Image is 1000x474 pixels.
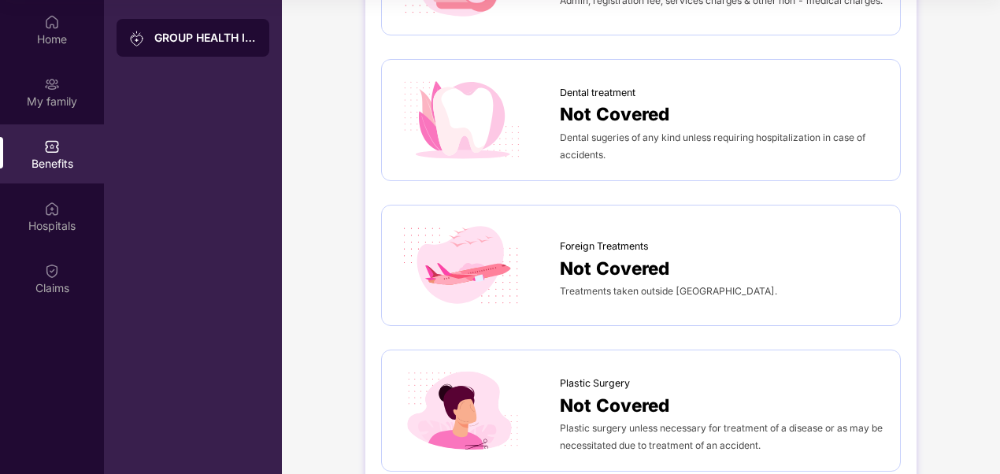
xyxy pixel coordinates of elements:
span: Not Covered [560,100,669,128]
span: Dental sugeries of any kind unless requiring hospitalization in case of accidents. [560,131,865,161]
img: icon [398,221,525,310]
img: svg+xml;base64,PHN2ZyBpZD0iSG9tZSIgeG1sbnM9Imh0dHA6Ly93d3cudzMub3JnLzIwMDAvc3ZnIiB3aWR0aD0iMjAiIG... [44,14,60,30]
span: Not Covered [560,254,669,282]
img: svg+xml;base64,PHN2ZyBpZD0iSG9zcGl0YWxzIiB4bWxucz0iaHR0cDovL3d3dy53My5vcmcvMjAwMC9zdmciIHdpZHRoPS... [44,201,60,217]
img: icon [398,366,525,455]
span: Foreign Treatments [560,239,649,254]
img: svg+xml;base64,PHN2ZyBpZD0iQmVuZWZpdHMiIHhtbG5zPSJodHRwOi8vd3d3LnczLm9yZy8yMDAwL3N2ZyIgd2lkdGg9Ij... [44,139,60,154]
img: svg+xml;base64,PHN2ZyBpZD0iQ2xhaW0iIHhtbG5zPSJodHRwOi8vd3d3LnczLm9yZy8yMDAwL3N2ZyIgd2lkdGg9IjIwIi... [44,263,60,279]
img: svg+xml;base64,PHN2ZyB3aWR0aD0iMjAiIGhlaWdodD0iMjAiIHZpZXdCb3g9IjAgMCAyMCAyMCIgZmlsbD0ibm9uZSIgeG... [44,76,60,92]
img: svg+xml;base64,PHN2ZyB3aWR0aD0iMjAiIGhlaWdodD0iMjAiIHZpZXdCb3g9IjAgMCAyMCAyMCIgZmlsbD0ibm9uZSIgeG... [129,31,145,46]
span: Plastic surgery unless necessary for treatment of a disease or as may be necessitated due to trea... [560,422,883,451]
span: Treatments taken outside [GEOGRAPHIC_DATA]. [560,285,777,297]
img: icon [398,76,525,165]
span: Plastic Surgery [560,376,630,391]
span: Not Covered [560,391,669,419]
span: Dental treatment [560,85,635,101]
div: GROUP HEALTH INSURANCE [154,30,257,46]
